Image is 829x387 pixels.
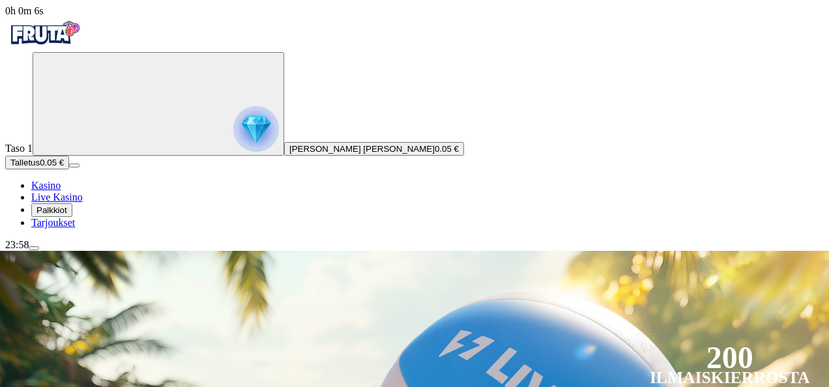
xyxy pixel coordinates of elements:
[233,106,279,152] img: reward progress
[40,158,64,167] span: 0.05 €
[5,143,33,154] span: Taso 1
[31,192,83,203] a: poker-chip iconLive Kasino
[5,239,29,250] span: 23:58
[5,17,824,229] nav: Primary
[31,217,75,228] a: gift-inverted iconTarjoukset
[31,192,83,203] span: Live Kasino
[706,350,753,365] div: 200
[284,142,464,156] button: [PERSON_NAME] [PERSON_NAME]0.05 €
[650,370,810,386] div: Ilmaiskierrosta
[36,205,67,215] span: Palkkiot
[5,156,69,169] button: Talletusplus icon0.05 €
[31,203,72,217] button: reward iconPalkkiot
[5,40,83,51] a: Fruta
[5,5,44,16] span: user session time
[29,246,39,250] button: menu
[10,158,40,167] span: Talletus
[289,144,435,154] span: [PERSON_NAME] [PERSON_NAME]
[5,17,83,50] img: Fruta
[31,180,61,191] a: diamond iconKasino
[31,217,75,228] span: Tarjoukset
[31,180,61,191] span: Kasino
[33,52,284,156] button: reward progress
[435,144,459,154] span: 0.05 €
[69,164,80,167] button: menu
